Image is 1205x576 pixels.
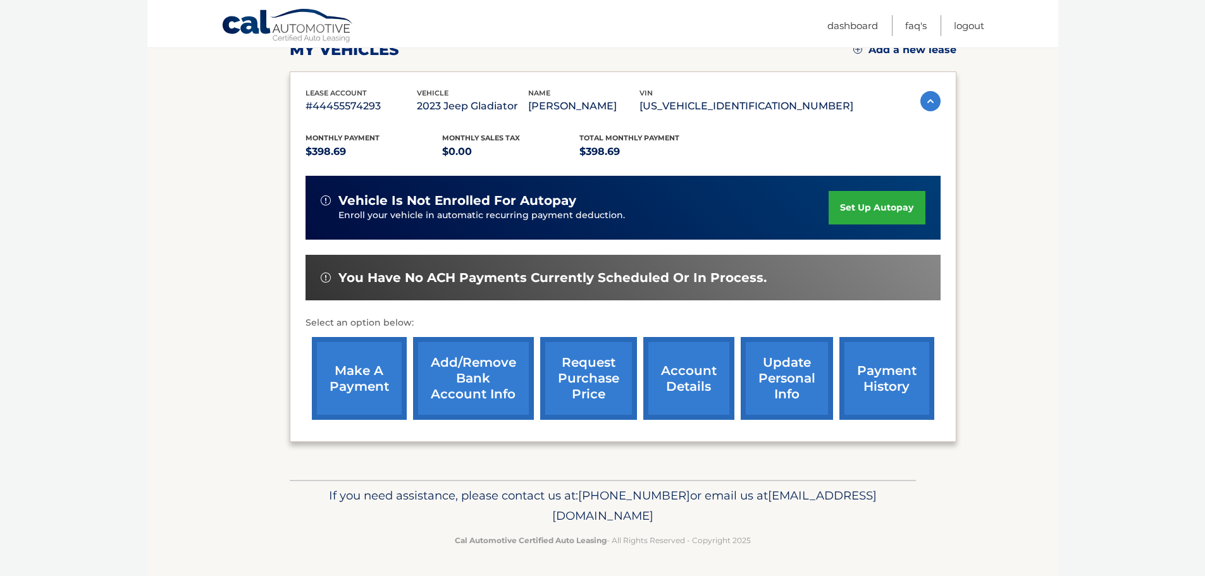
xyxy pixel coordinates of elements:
span: [EMAIL_ADDRESS][DOMAIN_NAME] [552,488,877,523]
a: Cal Automotive [221,8,354,45]
span: vin [640,89,653,97]
span: vehicle [417,89,448,97]
span: lease account [306,89,367,97]
p: $398.69 [306,143,443,161]
p: [PERSON_NAME] [528,97,640,115]
p: $0.00 [442,143,579,161]
img: accordion-active.svg [920,91,941,111]
img: alert-white.svg [321,273,331,283]
h2: my vehicles [290,40,399,59]
strong: Cal Automotive Certified Auto Leasing [455,536,607,545]
a: Logout [954,15,984,36]
p: - All Rights Reserved - Copyright 2025 [298,534,908,547]
span: Total Monthly Payment [579,133,679,142]
span: vehicle is not enrolled for autopay [338,193,576,209]
img: add.svg [853,45,862,54]
span: Monthly sales Tax [442,133,520,142]
p: Select an option below: [306,316,941,331]
p: [US_VEHICLE_IDENTIFICATION_NUMBER] [640,97,853,115]
a: make a payment [312,337,407,420]
p: #44455574293 [306,97,417,115]
span: name [528,89,550,97]
span: You have no ACH payments currently scheduled or in process. [338,270,767,286]
p: If you need assistance, please contact us at: or email us at [298,486,908,526]
span: [PHONE_NUMBER] [578,488,690,503]
a: account details [643,337,734,420]
img: alert-white.svg [321,195,331,205]
p: $398.69 [579,143,717,161]
a: Dashboard [827,15,878,36]
a: Add a new lease [853,44,956,56]
a: request purchase price [540,337,637,420]
span: Monthly Payment [306,133,380,142]
a: Add/Remove bank account info [413,337,534,420]
p: 2023 Jeep Gladiator [417,97,528,115]
p: Enroll your vehicle in automatic recurring payment deduction. [338,209,829,223]
a: set up autopay [829,191,925,224]
a: FAQ's [905,15,927,36]
a: payment history [839,337,934,420]
a: update personal info [741,337,833,420]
